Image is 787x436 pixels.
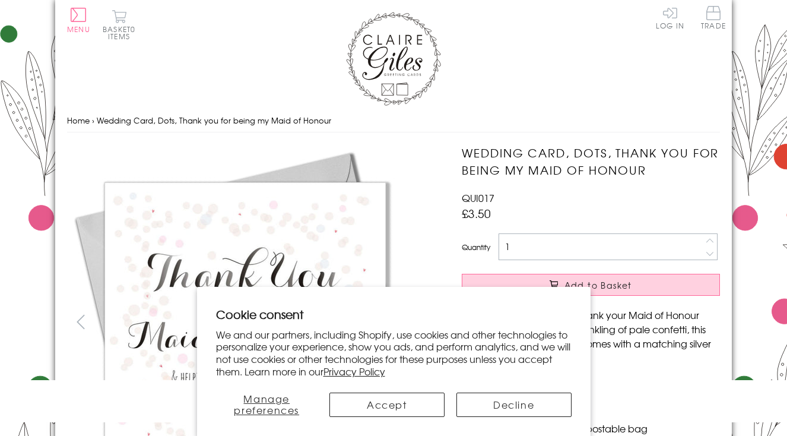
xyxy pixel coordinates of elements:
span: Wedding Card, Dots, Thank you for being my Maid of Honour [97,115,331,126]
span: Add to Basket [564,279,632,291]
button: Menu [67,8,90,33]
span: › [92,115,94,126]
p: We and our partners, including Shopify, use cookies and other technologies to personalize your ex... [216,328,572,378]
li: Comes wrapped in Compostable bag [474,421,720,435]
span: Menu [67,24,90,34]
label: Quantity [462,242,490,252]
button: Basket0 items [103,10,135,40]
h1: Wedding Card, Dots, Thank you for being my Maid of Honour [462,144,720,179]
a: Privacy Policy [323,364,385,378]
img: Claire Giles Greetings Cards [346,12,441,106]
span: £3.50 [462,205,491,222]
nav: breadcrumbs [67,109,720,133]
p: Send this elegant card to thank your Maid of Honour after the big day. With a sprinkling of pale ... [462,308,720,365]
a: Log In [656,6,684,29]
button: Add to Basket [462,274,720,296]
button: Manage preferences [216,393,318,417]
span: Trade [701,6,726,29]
span: QUI017 [462,191,494,205]
button: Accept [329,393,445,417]
span: Manage preferences [234,391,299,417]
h2: Cookie consent [216,306,572,323]
button: prev [67,308,94,335]
a: Home [67,115,90,126]
li: Dimensions: 150mm x 150mm [474,378,720,393]
button: Decline [456,393,572,417]
a: Trade [701,6,726,31]
span: 0 items [108,24,135,42]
